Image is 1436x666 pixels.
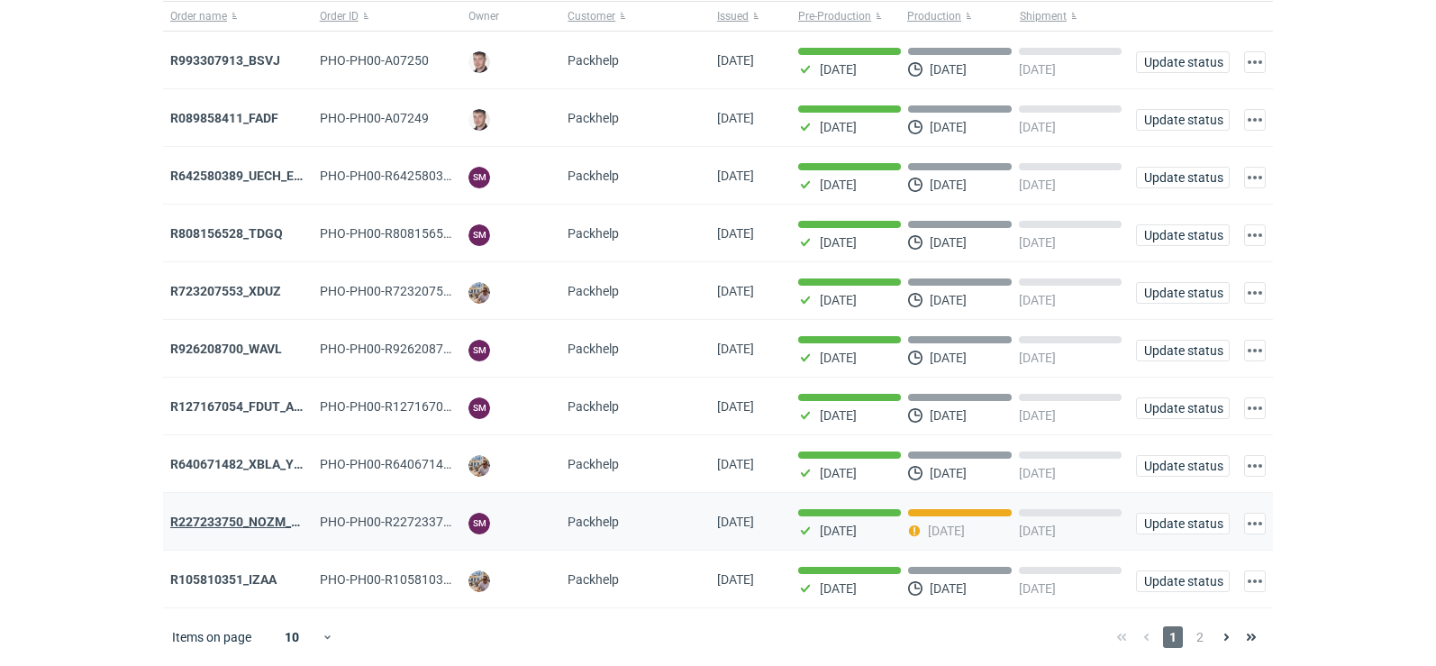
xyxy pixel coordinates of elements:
[1016,2,1129,31] button: Shipment
[320,169,530,183] span: PHO-PH00-R642580389_UECH_ESJL
[1136,224,1230,246] button: Update status
[1144,229,1222,242] span: Update status
[170,515,306,529] a: R227233750_NOZM_V1
[1244,397,1266,419] button: Actions
[1019,581,1056,596] p: [DATE]
[717,111,754,125] span: 18/09/2025
[313,2,462,31] button: Order ID
[930,466,967,480] p: [DATE]
[1136,282,1230,304] button: Update status
[717,9,749,23] span: Issued
[320,399,530,414] span: PHO-PH00-R127167054_FDUT_ACTL
[1019,120,1056,134] p: [DATE]
[717,169,754,183] span: 18/09/2025
[320,226,496,241] span: PHO-PH00-R808156528_TDGQ
[468,167,490,188] figcaption: SM
[170,572,277,587] a: R105810351_IZAA
[468,51,490,73] img: Maciej Sikora
[568,53,619,68] span: Packhelp
[1244,455,1266,477] button: Actions
[568,169,619,183] span: Packhelp
[1019,178,1056,192] p: [DATE]
[172,628,251,646] span: Items on page
[1136,51,1230,73] button: Update status
[820,235,857,250] p: [DATE]
[1244,570,1266,592] button: Actions
[170,284,281,298] a: R723207553_XDUZ
[930,293,967,307] p: [DATE]
[1019,524,1056,538] p: [DATE]
[568,342,619,356] span: Packhelp
[468,570,490,592] img: Michał Palasek
[560,2,710,31] button: Customer
[904,2,1016,31] button: Production
[798,9,871,23] span: Pre-Production
[820,408,857,423] p: [DATE]
[1163,626,1183,648] span: 1
[930,120,967,134] p: [DATE]
[170,342,282,356] a: R926208700_WAVL
[568,226,619,241] span: Packhelp
[468,282,490,304] img: Michał Palasek
[170,457,432,471] strong: R640671482_XBLA_YSXL_LGDV_BUVN_WVLV
[568,284,619,298] span: Packhelp
[163,2,313,31] button: Order name
[1244,167,1266,188] button: Actions
[820,293,857,307] p: [DATE]
[1136,109,1230,131] button: Update status
[930,178,967,192] p: [DATE]
[1144,344,1222,357] span: Update status
[1136,167,1230,188] button: Update status
[1019,466,1056,480] p: [DATE]
[1244,109,1266,131] button: Actions
[930,351,967,365] p: [DATE]
[717,515,754,529] span: 04/09/2025
[320,457,645,471] span: PHO-PH00-R640671482_XBLA_YSXL_LGDV_BUVN_WVLV
[930,581,967,596] p: [DATE]
[1019,351,1056,365] p: [DATE]
[717,342,754,356] span: 11/09/2025
[1019,293,1056,307] p: [DATE]
[1144,517,1222,530] span: Update status
[320,9,359,23] span: Order ID
[263,625,322,650] div: 10
[717,226,754,241] span: 17/09/2025
[468,455,490,477] img: Michał Palasek
[170,399,317,414] a: R127167054_FDUT_ACTL
[1144,171,1222,184] span: Update status
[820,120,857,134] p: [DATE]
[717,399,754,414] span: 09/09/2025
[1144,114,1222,126] span: Update status
[820,62,857,77] p: [DATE]
[820,581,857,596] p: [DATE]
[468,9,499,23] span: Owner
[930,408,967,423] p: [DATE]
[170,226,283,241] strong: R808156528_TDGQ
[170,169,316,183] a: R642580389_UECH_ESJL
[1136,570,1230,592] button: Update status
[468,340,490,361] figcaption: SM
[1144,287,1222,299] span: Update status
[170,111,278,125] a: R089858411_FADF
[1019,408,1056,423] p: [DATE]
[930,235,967,250] p: [DATE]
[1144,460,1222,472] span: Update status
[568,9,615,23] span: Customer
[468,224,490,246] figcaption: SM
[1244,340,1266,361] button: Actions
[717,572,754,587] span: 02/09/2025
[717,53,754,68] span: 18/09/2025
[1190,626,1210,648] span: 2
[717,457,754,471] span: 08/09/2025
[1144,402,1222,415] span: Update status
[1144,56,1222,68] span: Update status
[468,397,490,419] figcaption: SM
[320,111,429,125] span: PHO-PH00-A07249
[820,178,857,192] p: [DATE]
[1136,340,1230,361] button: Update status
[1244,282,1266,304] button: Actions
